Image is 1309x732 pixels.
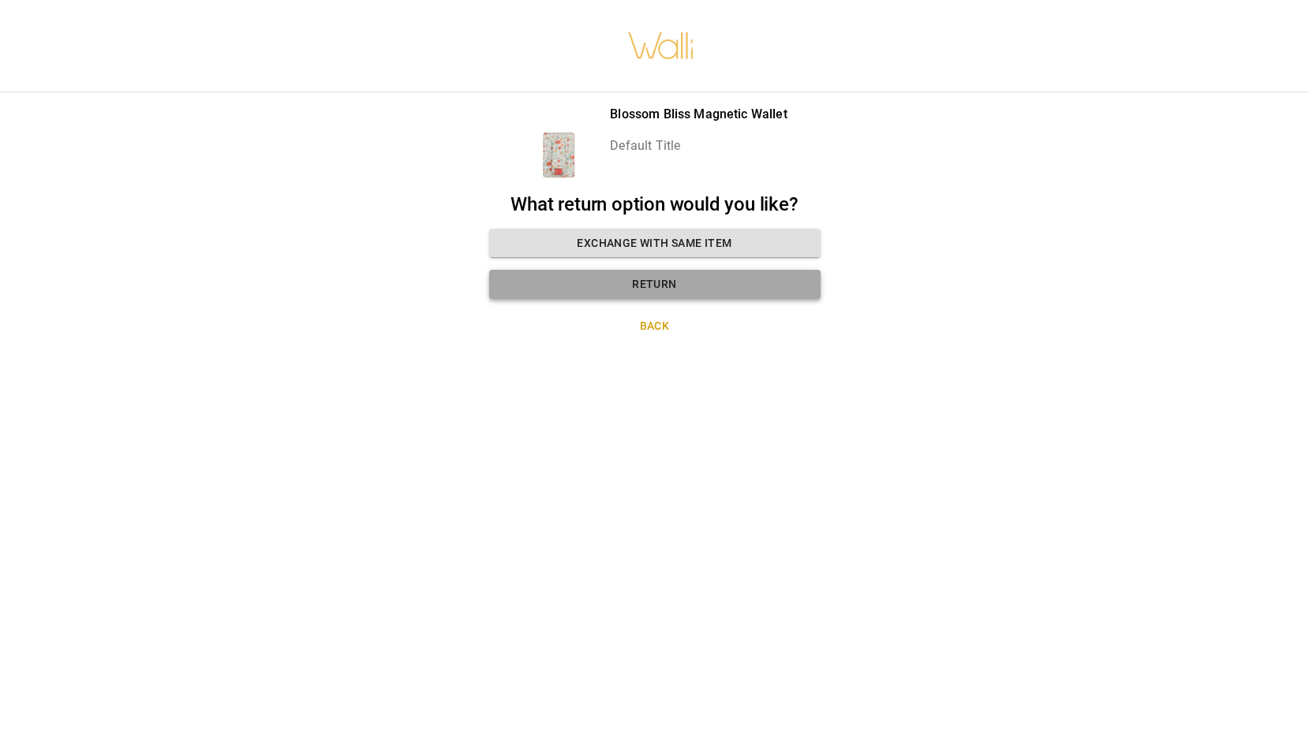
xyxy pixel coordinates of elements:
img: walli-inc.myshopify.com [627,12,695,80]
button: Return [489,270,821,299]
button: Back [489,312,821,341]
p: Default Title [610,136,787,155]
h2: What return option would you like? [489,193,821,216]
p: Blossom Bliss Magnetic Wallet [610,105,787,124]
button: Exchange with same item [489,229,821,258]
